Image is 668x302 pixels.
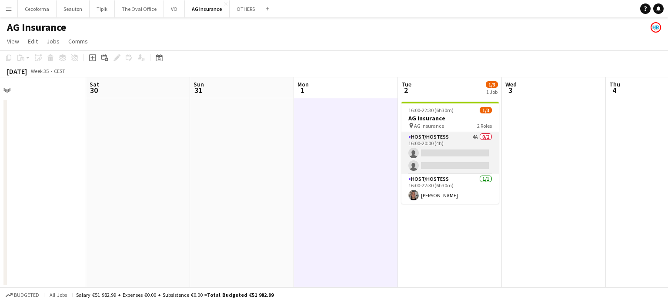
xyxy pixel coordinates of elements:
h3: AG Insurance [401,114,499,122]
app-job-card: 16:00-22:30 (6h30m)1/3AG Insurance AG Insurance2 RolesHost/Hostess4A0/216:00-20:00 (4h) Host/Host... [401,102,499,204]
button: Cecoforma [18,0,57,17]
span: 2 Roles [477,123,492,129]
span: Total Budgeted €51 982.99 [207,292,274,298]
a: Jobs [43,36,63,47]
a: Edit [24,36,41,47]
span: Edit [28,37,38,45]
span: 3 [504,85,517,95]
span: 2 [400,85,411,95]
span: Mon [297,80,309,88]
button: Tipik [90,0,115,17]
div: [DATE] [7,67,27,76]
app-card-role: Host/Hostess4A0/216:00-20:00 (4h) [401,132,499,174]
a: View [3,36,23,47]
span: 4 [608,85,620,95]
span: 1/3 [486,81,498,88]
button: OTHERS [230,0,262,17]
span: Sat [90,80,99,88]
button: Seauton [57,0,90,17]
app-user-avatar: HR Team [651,22,661,33]
div: Salary €51 982.99 + Expenses €0.00 + Subsistence €0.00 = [76,292,274,298]
span: Thu [609,80,620,88]
button: Budgeted [4,290,40,300]
span: 16:00-22:30 (6h30m) [408,107,454,113]
h1: AG Insurance [7,21,66,34]
span: Budgeted [14,292,39,298]
button: AG Insurance [185,0,230,17]
span: Wed [505,80,517,88]
span: 30 [88,85,99,95]
a: Comms [65,36,91,47]
span: Jobs [47,37,60,45]
div: 1 Job [486,89,498,95]
app-card-role: Host/Hostess1/116:00-22:30 (6h30m)[PERSON_NAME] [401,174,499,204]
span: Sun [194,80,204,88]
button: The Oval Office [115,0,164,17]
span: AG Insurance [414,123,444,129]
span: View [7,37,19,45]
div: CEST [54,68,65,74]
span: 31 [192,85,204,95]
span: Tue [401,80,411,88]
span: 1/3 [480,107,492,113]
span: All jobs [48,292,69,298]
span: Comms [68,37,88,45]
span: Week 35 [29,68,50,74]
button: VO [164,0,185,17]
span: 1 [296,85,309,95]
